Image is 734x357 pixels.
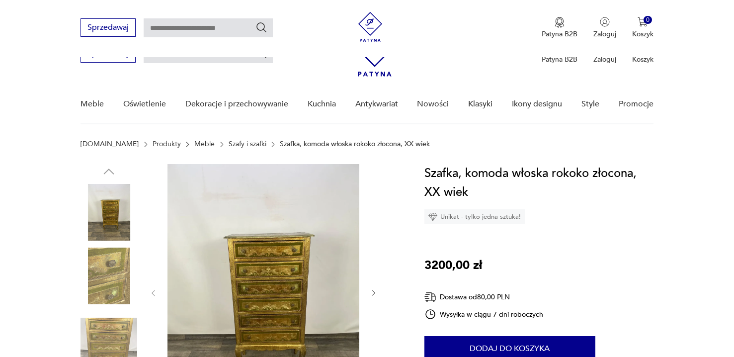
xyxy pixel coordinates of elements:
a: Produkty [153,140,181,148]
p: Szafka, komoda włoska rokoko złocona, XX wiek [280,140,430,148]
img: Patyna - sklep z meblami i dekoracjami vintage [355,12,385,42]
button: Zaloguj [593,17,616,39]
button: Patyna B2B [542,17,577,39]
h1: Szafka, komoda włoska rokoko złocona, XX wiek [424,164,653,202]
a: Kuchnia [308,85,336,123]
p: Zaloguj [593,29,616,39]
img: Zdjęcie produktu Szafka, komoda włoska rokoko złocona, XX wiek [81,184,137,241]
div: Wysyłka w ciągu 7 dni roboczych [424,308,544,320]
div: 0 [644,16,652,24]
p: Koszyk [632,55,653,64]
a: Sprzedawaj [81,51,136,58]
p: Patyna B2B [542,29,577,39]
a: Ikony designu [512,85,562,123]
a: Nowości [417,85,449,123]
img: Ikona medalu [555,17,565,28]
a: Dekoracje i przechowywanie [185,85,288,123]
a: Sprzedawaj [81,25,136,32]
p: 3200,00 zł [424,256,482,275]
img: Ikona dostawy [424,291,436,303]
button: 0Koszyk [632,17,653,39]
div: Unikat - tylko jedna sztuka! [424,209,525,224]
div: Dostawa od 80,00 PLN [424,291,544,303]
a: Oświetlenie [123,85,166,123]
button: Sprzedawaj [81,18,136,37]
a: [DOMAIN_NAME] [81,140,139,148]
p: Zaloguj [593,55,616,64]
img: Ikona koszyka [638,17,648,27]
a: Promocje [619,85,653,123]
a: Ikona medaluPatyna B2B [542,17,577,39]
a: Meble [81,85,104,123]
p: Patyna B2B [542,55,577,64]
a: Meble [194,140,215,148]
a: Klasyki [468,85,492,123]
img: Ikonka użytkownika [600,17,610,27]
img: Zdjęcie produktu Szafka, komoda włoska rokoko złocona, XX wiek [81,248,137,304]
a: Style [581,85,599,123]
a: Antykwariat [355,85,398,123]
button: Szukaj [255,21,267,33]
img: Ikona diamentu [428,212,437,221]
p: Koszyk [632,29,653,39]
a: Szafy i szafki [229,140,266,148]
